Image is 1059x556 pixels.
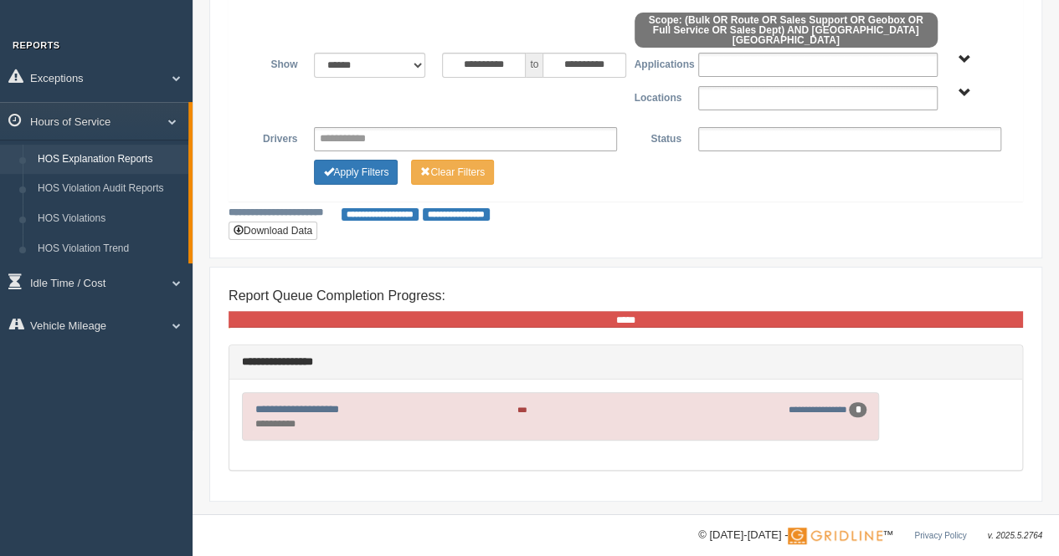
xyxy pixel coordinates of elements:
button: Change Filter Options [411,160,494,185]
a: Privacy Policy [914,531,966,540]
button: Change Filter Options [314,160,398,185]
a: HOS Explanation Reports [30,145,188,175]
button: Download Data [229,222,317,240]
label: Drivers [242,127,306,147]
a: HOS Violation Audit Reports [30,174,188,204]
img: Gridline [788,528,882,544]
h4: Report Queue Completion Progress: [229,288,1023,304]
label: Show [242,53,306,73]
span: v. 2025.5.2764 [988,531,1042,540]
a: HOS Violations [30,204,188,234]
span: Scope: (Bulk OR Route OR Sales Support OR Geobox OR Full Service OR Sales Dept) AND [GEOGRAPHIC_D... [635,13,938,48]
a: HOS Violation Trend [30,234,188,264]
label: Applications [625,53,689,73]
label: Locations [626,86,690,106]
div: © [DATE]-[DATE] - ™ [698,527,1042,544]
span: to [526,53,542,78]
label: Status [625,127,689,147]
